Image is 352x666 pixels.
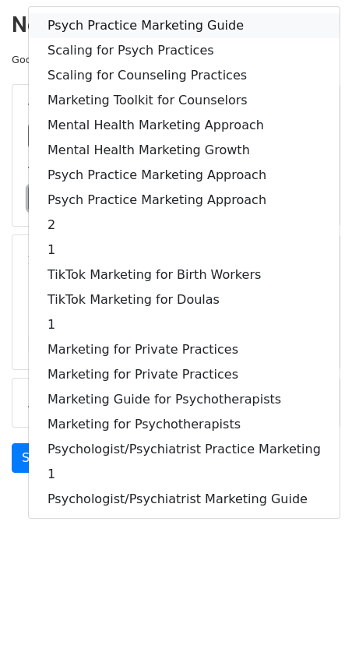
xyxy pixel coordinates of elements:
[29,487,340,512] a: Psychologist/Psychiatrist Marketing Guide
[29,312,340,337] a: 1
[29,138,340,163] a: Mental Health Marketing Growth
[29,263,340,287] a: TikTok Marketing for Birth Workers
[29,88,340,113] a: Marketing Toolkit for Counselors
[29,113,340,138] a: Mental Health Marketing Approach
[29,238,340,263] a: 1
[29,38,340,63] a: Scaling for Psych Practices
[29,163,340,188] a: Psych Practice Marketing Approach
[274,591,352,666] iframe: Chat Widget
[12,54,206,65] small: Google Sheet:
[29,362,340,387] a: Marketing for Private Practices
[29,13,340,38] a: Psych Practice Marketing Guide
[29,188,340,213] a: Psych Practice Marketing Approach
[12,443,63,473] a: Send
[29,287,340,312] a: TikTok Marketing for Doulas
[29,337,340,362] a: Marketing for Private Practices
[29,63,340,88] a: Scaling for Counseling Practices
[29,437,340,462] a: Psychologist/Psychiatrist Practice Marketing
[29,412,340,437] a: Marketing for Psychotherapists
[12,12,340,38] h2: New Campaign
[29,213,340,238] a: 2
[29,387,340,412] a: Marketing Guide for Psychotherapists
[29,462,340,487] a: 1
